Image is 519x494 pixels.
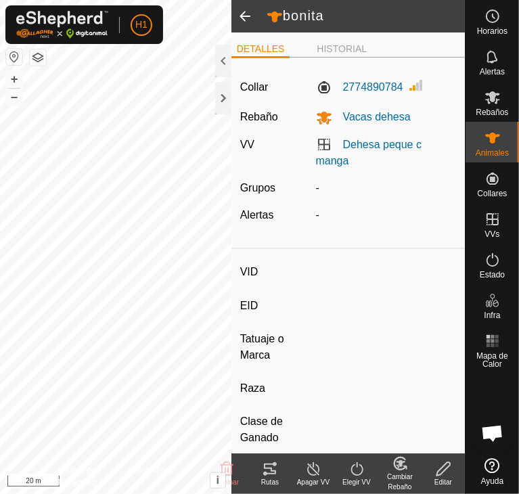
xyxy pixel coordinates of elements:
[476,149,509,157] span: Animales
[240,297,313,315] label: EID
[480,68,505,76] span: Alertas
[469,352,516,368] span: Mapa de Calor
[248,477,292,487] div: Rutas
[240,139,254,150] label: VV
[128,464,173,489] a: Contáctenos
[316,139,422,166] a: Dehesa peque c manga
[58,464,112,489] a: Política de Privacidad
[477,27,507,35] span: Horarios
[484,230,499,238] span: VVs
[267,7,465,25] h2: bonita
[240,263,313,281] label: VID
[240,209,274,221] label: Alertas
[135,18,148,32] span: H1
[466,453,519,491] a: Ayuda
[484,311,500,319] span: Infra
[240,111,278,122] label: Rebaño
[316,79,403,95] label: 2774890784
[240,79,269,95] label: Collar
[217,474,219,486] span: i
[477,189,507,198] span: Collares
[292,477,335,487] div: Apagar VV
[240,380,313,397] label: Raza
[472,413,513,453] div: Chat abierto
[231,42,290,58] li: DETALLES
[480,271,505,279] span: Estado
[476,108,508,116] span: Rebaños
[481,477,504,485] span: Ayuda
[16,11,108,39] img: Logo Gallagher
[240,413,313,446] label: Clase de Ganado
[210,473,225,488] button: i
[6,71,22,87] button: +
[335,477,378,487] div: Elegir VV
[6,89,22,105] button: –
[311,180,462,196] div: -
[408,77,424,93] img: Intensidad de Señal
[240,331,313,363] label: Tatuaje o Marca
[311,207,462,223] div: -
[240,182,275,194] label: Grupos
[311,42,372,56] li: HISTORIAL
[332,111,411,122] span: Vacas dehesa
[378,472,422,492] div: Cambiar Rebaño
[422,477,465,487] div: Editar
[30,49,46,66] button: Capas del Mapa
[6,49,22,65] button: Restablecer Mapa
